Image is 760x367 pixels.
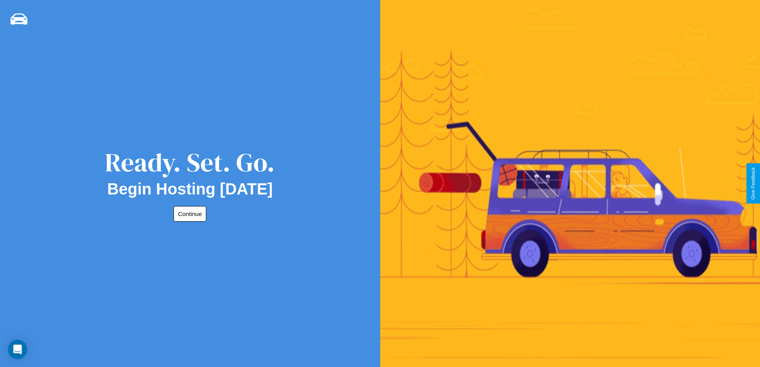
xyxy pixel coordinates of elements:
[107,180,273,198] h2: Begin Hosting [DATE]
[8,340,27,359] div: Open Intercom Messenger
[750,167,756,200] div: Give Feedback
[105,145,275,180] div: Ready. Set. Go.
[174,206,206,222] button: Continue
